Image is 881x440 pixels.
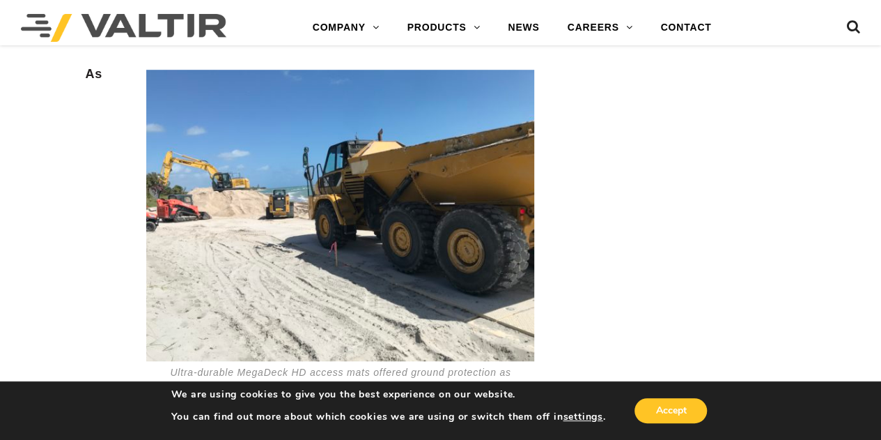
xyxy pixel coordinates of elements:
p: We are using cookies to give you the best experience on our website. [171,388,606,401]
button: settings [563,411,602,423]
a: NEWS [494,14,553,42]
img: Valtir [21,14,226,42]
a: CAREERS [554,14,647,42]
a: CONTACT [646,14,725,42]
a: PRODUCTS [393,14,494,42]
button: Accept [634,398,707,423]
p: Ultra-durable MegaDeck HD access mats offered ground protection as construction crews trucked 31,... [146,361,534,417]
a: COMPANY [299,14,393,42]
img: MegaDeck Composite Mats [146,70,534,361]
p: You can find out more about which cookies we are using or switch them off in . [171,411,606,423]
